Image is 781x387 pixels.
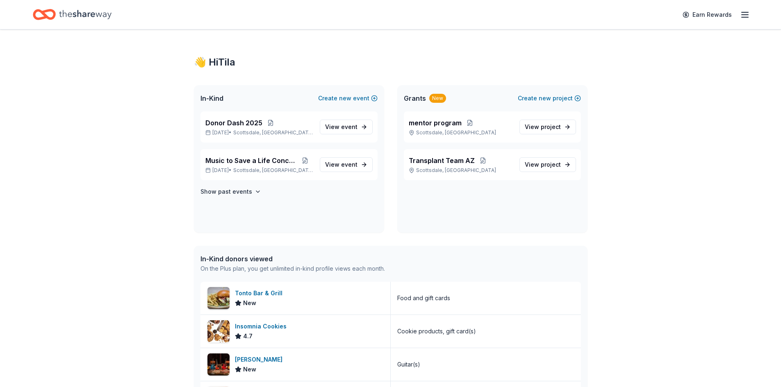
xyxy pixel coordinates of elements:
[194,56,587,69] div: 👋 Hi Tila
[33,5,112,24] a: Home
[429,94,446,103] div: New
[678,7,737,22] a: Earn Rewards
[519,157,576,172] a: View project
[525,122,561,132] span: View
[243,298,256,308] span: New
[409,167,513,174] p: Scottsdale, [GEOGRAPHIC_DATA]
[205,129,313,136] p: [DATE] •
[397,326,476,336] div: Cookie products, gift card(s)
[397,360,420,369] div: Guitar(s)
[541,123,561,130] span: project
[243,331,253,341] span: 4.7
[404,93,426,103] span: Grants
[235,288,286,298] div: Tonto Bar & Grill
[320,120,373,134] a: View event
[233,129,313,136] span: Scottsdale, [GEOGRAPHIC_DATA]
[207,287,230,309] img: Image for Tonto Bar & Grill
[409,118,462,128] span: mentor program
[207,320,230,342] img: Image for Insomnia Cookies
[518,93,581,103] button: Createnewproject
[200,187,261,197] button: Show past events
[409,129,513,136] p: Scottsdale, [GEOGRAPHIC_DATA]
[541,161,561,168] span: project
[235,321,290,331] div: Insomnia Cookies
[205,156,297,165] span: Music to Save a Life Concert
[243,364,256,374] span: New
[325,160,357,170] span: View
[200,187,252,197] h4: Show past events
[409,156,475,165] span: Transplant Team AZ
[341,161,357,168] span: event
[205,167,313,174] p: [DATE] •
[235,355,286,364] div: [PERSON_NAME]
[233,167,313,174] span: Scottsdale, [GEOGRAPHIC_DATA]
[339,93,351,103] span: new
[205,118,262,128] span: Donor Dash 2025
[519,120,576,134] a: View project
[341,123,357,130] span: event
[207,353,230,376] img: Image for Gibson
[318,93,378,103] button: Createnewevent
[539,93,551,103] span: new
[325,122,357,132] span: View
[200,264,385,274] div: On the Plus plan, you get unlimited in-kind profile views each month.
[320,157,373,172] a: View event
[525,160,561,170] span: View
[200,254,385,264] div: In-Kind donors viewed
[200,93,223,103] span: In-Kind
[397,293,450,303] div: Food and gift cards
